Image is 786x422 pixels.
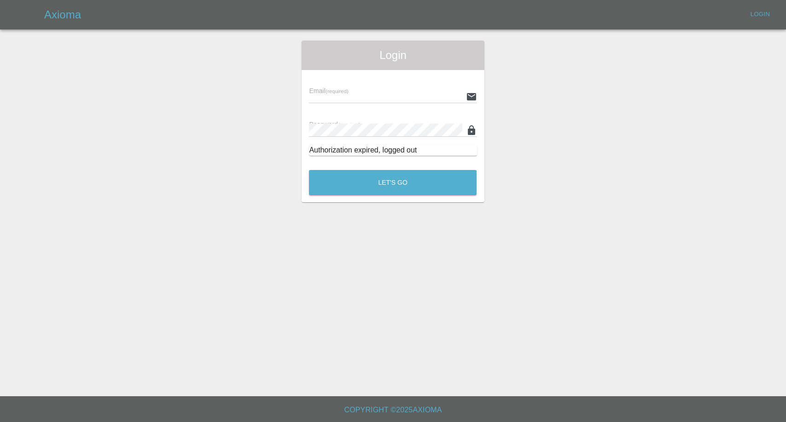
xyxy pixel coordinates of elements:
[7,404,779,416] h6: Copyright © 2025 Axioma
[309,170,477,195] button: Let's Go
[338,122,361,128] small: (required)
[309,145,477,156] div: Authorization expired, logged out
[326,88,349,94] small: (required)
[309,121,361,128] span: Password
[309,48,477,63] span: Login
[44,7,81,22] h5: Axioma
[745,7,775,22] a: Login
[309,87,348,94] span: Email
